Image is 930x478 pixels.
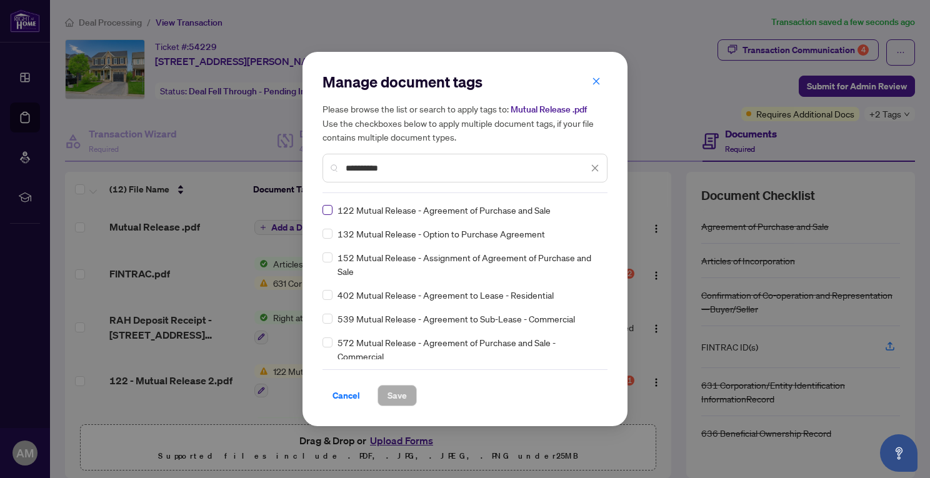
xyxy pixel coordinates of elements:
h2: Manage document tags [322,72,607,92]
button: Open asap [880,434,917,472]
button: Cancel [322,385,370,406]
span: 132 Mutual Release - Option to Purchase Agreement [337,227,545,241]
h5: Please browse the list or search to apply tags to: Use the checkboxes below to apply multiple doc... [322,102,607,144]
span: 539 Mutual Release - Agreement to Sub-Lease - Commercial [337,312,575,326]
span: close [591,164,599,172]
span: 402 Mutual Release - Agreement to Lease - Residential [337,288,554,302]
span: close [592,77,601,86]
span: 152 Mutual Release - Assignment of Agreement of Purchase and Sale [337,251,600,278]
button: Save [377,385,417,406]
span: 572 Mutual Release - Agreement of Purchase and Sale - Commercial [337,336,600,363]
span: Mutual Release .pdf [511,104,587,115]
span: Cancel [332,386,360,406]
span: 122 Mutual Release - Agreement of Purchase and Sale [337,203,551,217]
